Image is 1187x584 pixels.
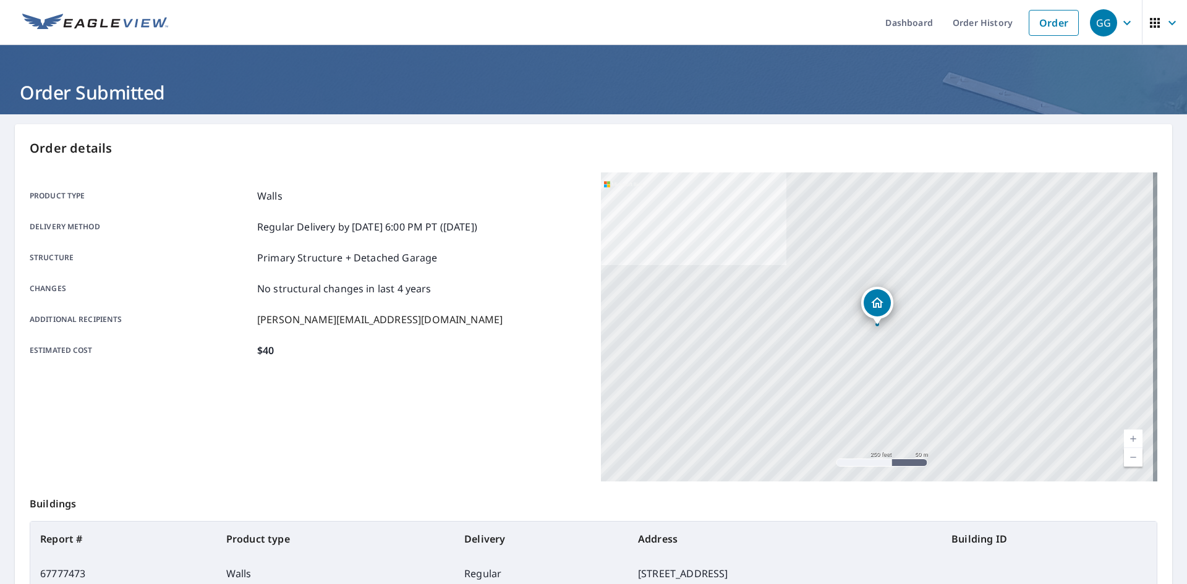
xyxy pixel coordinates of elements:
div: GG [1090,9,1117,36]
p: Additional recipients [30,312,252,327]
img: EV Logo [22,14,168,32]
th: Report # [30,522,216,556]
div: Dropped pin, building 1, Residential property, 1908 Hollow Cir West Bend, WI 53090 [861,287,893,325]
th: Product type [216,522,454,556]
p: Structure [30,250,252,265]
p: No structural changes in last 4 years [257,281,432,296]
a: Current Level 17, Zoom In [1124,430,1142,448]
p: Delivery method [30,219,252,234]
p: Primary Structure + Detached Garage [257,250,437,265]
th: Address [628,522,942,556]
p: $40 [257,343,274,358]
p: Product type [30,188,252,203]
th: Delivery [454,522,628,556]
a: Current Level 17, Zoom Out [1124,448,1142,467]
h1: Order Submitted [15,80,1172,105]
p: Changes [30,281,252,296]
a: Order [1029,10,1079,36]
p: [PERSON_NAME][EMAIL_ADDRESS][DOMAIN_NAME] [257,312,503,327]
p: Buildings [30,481,1157,521]
p: Order details [30,139,1157,158]
p: Estimated cost [30,343,252,358]
p: Regular Delivery by [DATE] 6:00 PM PT ([DATE]) [257,219,477,234]
th: Building ID [942,522,1157,556]
p: Walls [257,188,283,203]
